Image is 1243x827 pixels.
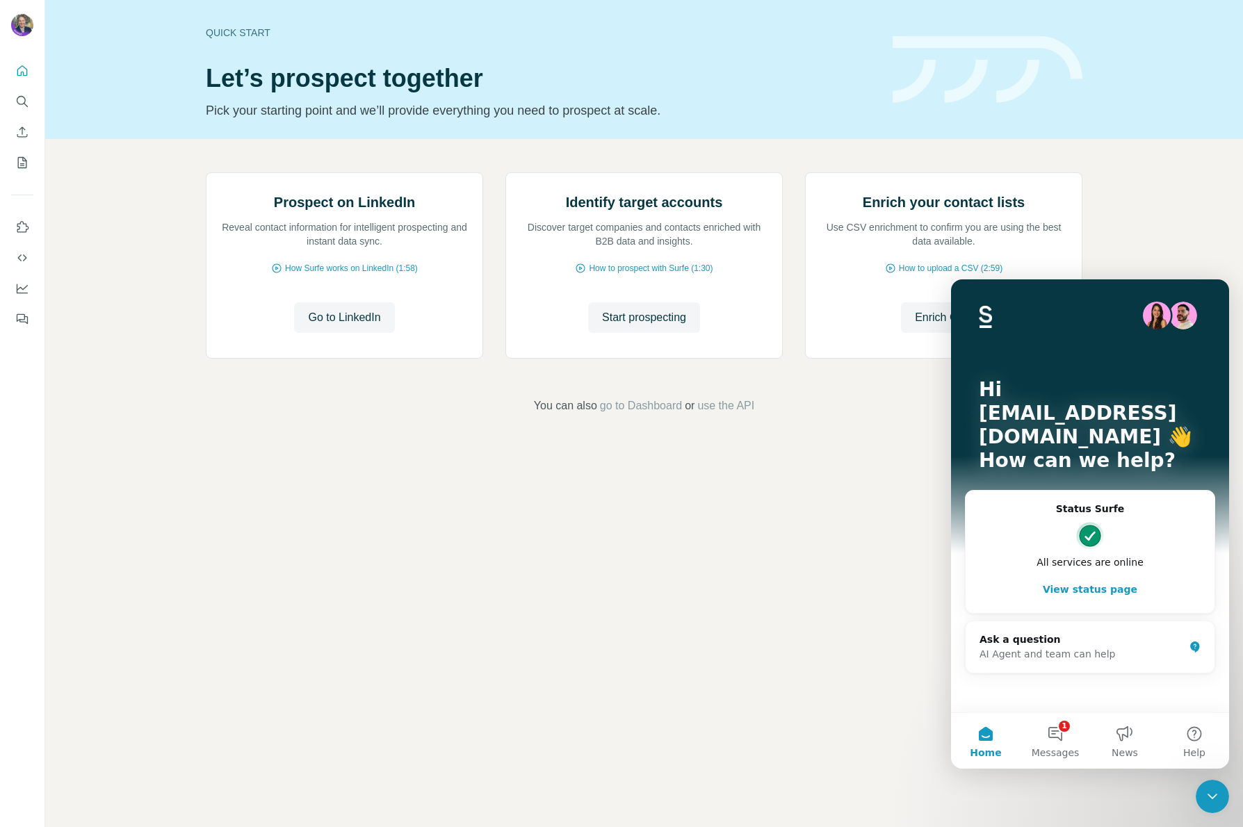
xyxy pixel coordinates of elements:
button: go to Dashboard [600,398,682,414]
p: Use CSV enrichment to confirm you are using the best data available. [820,220,1068,248]
span: Go to LinkedIn [308,309,380,326]
iframe: Intercom live chat [1196,780,1229,813]
img: banner [893,36,1082,104]
button: Search [11,89,33,114]
button: Feedback [11,306,33,331]
p: Pick your starting point and we’ll provide everything you need to prospect at scale. [206,101,876,120]
button: Dashboard [11,276,33,301]
button: My lists [11,150,33,175]
span: Start prospecting [602,309,686,326]
button: Enrich CSV [11,120,33,145]
h2: Enrich your contact lists [863,193,1025,212]
button: Quick start [11,58,33,83]
img: Avatar [11,14,33,36]
span: You can also [534,398,597,414]
button: use the API [697,398,754,414]
button: Use Surfe API [11,245,33,270]
button: Start prospecting [588,302,700,333]
h2: Prospect on LinkedIn [274,193,415,212]
h1: Let’s prospect together [206,65,876,92]
p: Discover target companies and contacts enriched with B2B data and insights. [520,220,768,248]
p: Reveal contact information for intelligent prospecting and instant data sync. [220,220,469,248]
button: Go to LinkedIn [294,302,394,333]
span: Enrich CSV [915,309,973,326]
span: or [685,398,694,414]
button: Enrich CSV [901,302,986,333]
span: How Surfe works on LinkedIn (1:58) [285,262,418,275]
iframe: Intercom live chat [951,279,1229,769]
span: How to prospect with Surfe (1:30) [589,262,713,275]
button: Use Surfe on LinkedIn [11,215,33,240]
span: How to upload a CSV (2:59) [899,262,1002,275]
h2: Identify target accounts [566,193,723,212]
div: Quick start [206,26,876,40]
